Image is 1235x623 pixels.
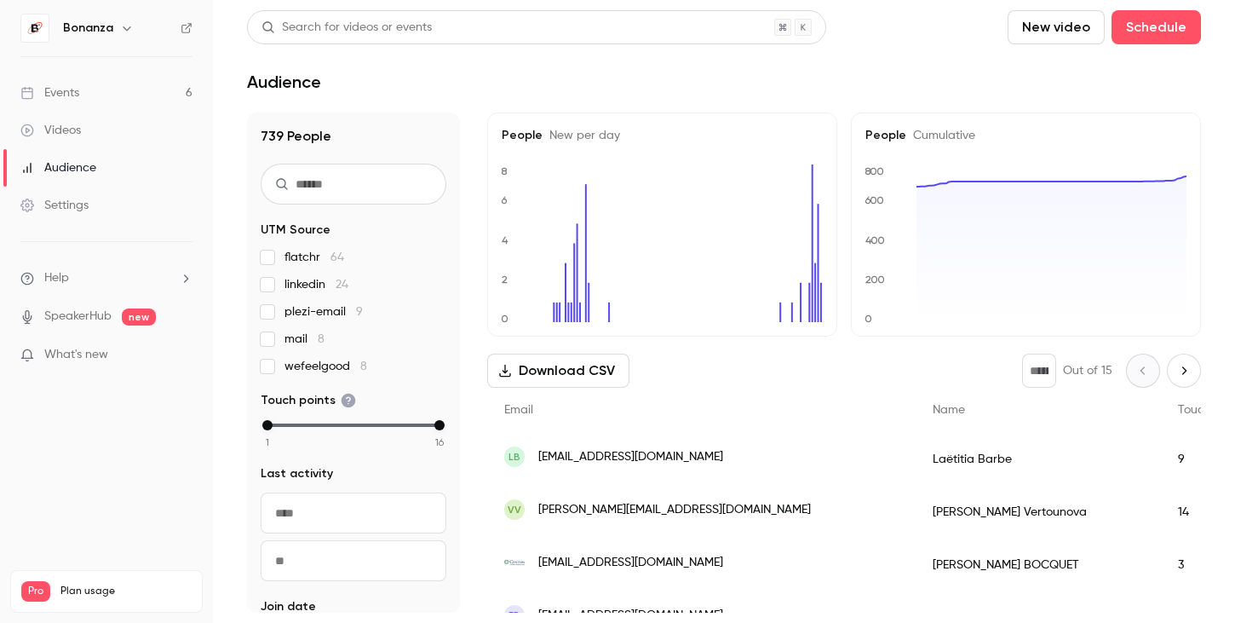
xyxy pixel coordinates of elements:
[865,274,885,286] text: 200
[501,313,508,325] text: 0
[865,234,885,246] text: 400
[284,276,348,293] span: linkedin
[360,361,367,372] span: 8
[435,435,444,450] span: 16
[1063,362,1112,379] p: Out of 15
[1111,10,1201,44] button: Schedule
[916,486,1161,539] div: [PERSON_NAME] Vertounova
[20,122,81,139] div: Videos
[20,84,79,101] div: Events
[284,249,344,266] span: flatchr
[434,420,445,430] div: max
[508,502,521,517] span: VV
[284,331,325,348] span: mail
[44,269,69,287] span: Help
[916,539,1161,591] div: [PERSON_NAME] BOCQUET
[20,269,192,287] li: help-dropdown-opener
[20,159,96,176] div: Audience
[261,222,330,239] span: UTM Source
[864,313,872,325] text: 0
[318,333,325,345] span: 8
[504,404,533,416] span: Email
[502,234,508,246] text: 4
[261,392,356,409] span: Touch points
[916,433,1161,486] div: Laëtitia Barbe
[864,194,884,206] text: 600
[1167,354,1201,388] button: Next page
[501,165,508,177] text: 8
[284,358,367,375] span: wefeelgood
[122,309,156,326] span: new
[501,194,508,206] text: 6
[1008,10,1105,44] button: New video
[502,127,823,144] h5: People
[44,308,112,326] a: SpeakerHub
[60,585,192,598] span: Plan usage
[63,20,113,37] h6: Bonanza
[172,348,192,363] iframe: Noticeable Trigger
[336,279,348,291] span: 24
[538,501,811,519] span: [PERSON_NAME][EMAIL_ADDRESS][DOMAIN_NAME]
[933,404,965,416] span: Name
[261,465,333,482] span: Last activity
[487,354,629,388] button: Download CSV
[20,197,89,214] div: Settings
[543,130,620,141] span: New per day
[261,126,446,147] h1: 739 People
[508,608,520,623] span: FB
[21,581,50,602] span: Pro
[21,14,49,42] img: Bonanza
[261,598,316,615] span: Join date
[44,346,108,364] span: What's new
[262,420,273,430] div: min
[356,306,363,318] span: 9
[865,127,1186,144] h5: People
[266,435,269,450] span: 1
[330,251,344,263] span: 64
[502,274,508,286] text: 2
[538,554,723,572] span: [EMAIL_ADDRESS][DOMAIN_NAME]
[504,552,525,573] img: centumtns.com
[247,72,321,92] h1: Audience
[261,19,432,37] div: Search for videos or events
[284,303,363,320] span: plezi-email
[906,130,975,141] span: Cumulative
[864,165,884,177] text: 800
[538,448,723,466] span: [EMAIL_ADDRESS][DOMAIN_NAME]
[508,449,520,464] span: LB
